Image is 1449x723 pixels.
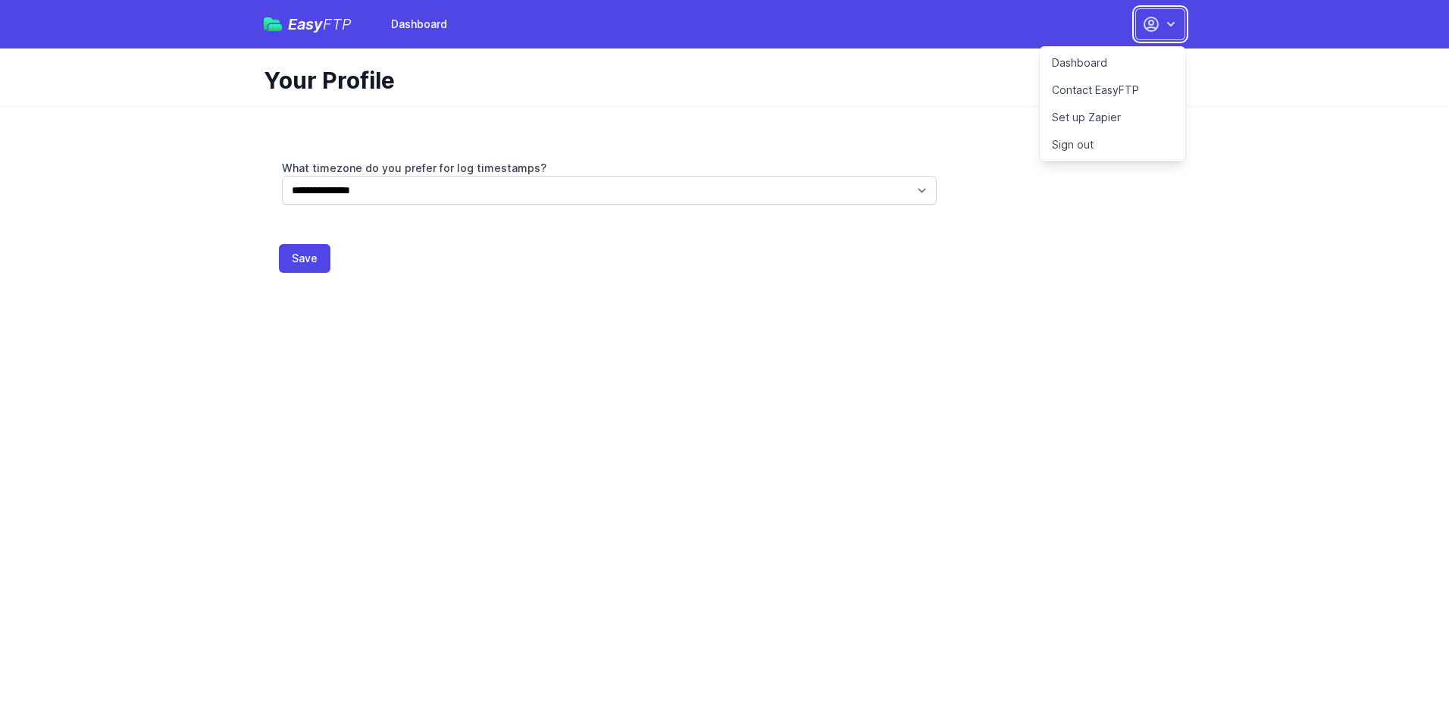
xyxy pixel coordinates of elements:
[1040,77,1185,104] a: Contact EasyFTP
[382,11,456,38] a: Dashboard
[264,67,1173,94] h1: Your Profile
[264,17,352,32] a: EasyFTP
[288,17,352,32] span: Easy
[1040,131,1185,158] a: Sign out
[1373,647,1431,705] iframe: Drift Widget Chat Controller
[1040,49,1185,77] a: Dashboard
[279,244,330,273] button: Save
[264,17,282,31] img: easyftp_logo.png
[282,161,937,176] label: What timezone do you prefer for log timestamps?
[1040,104,1185,131] a: Set up Zapier
[323,15,352,33] span: FTP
